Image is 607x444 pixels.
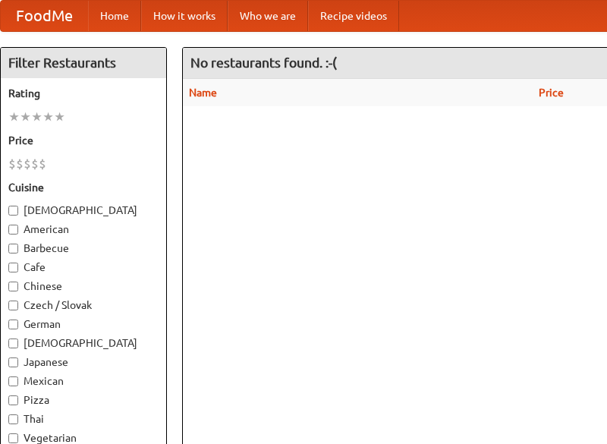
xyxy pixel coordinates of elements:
li: $ [31,156,39,172]
input: Czech / Slovak [8,301,18,310]
input: Thai [8,414,18,424]
label: Japanese [8,354,159,370]
label: [DEMOGRAPHIC_DATA] [8,203,159,218]
input: Barbecue [8,244,18,253]
input: German [8,320,18,329]
a: Name [189,87,217,99]
label: Pizza [8,392,159,408]
li: ★ [42,109,54,125]
li: ★ [8,109,20,125]
a: Recipe videos [308,1,399,31]
h5: Rating [8,86,159,101]
input: Cafe [8,263,18,272]
input: Vegetarian [8,433,18,443]
label: [DEMOGRAPHIC_DATA] [8,335,159,351]
ng-pluralize: No restaurants found. :-( [190,55,337,70]
label: German [8,316,159,332]
li: $ [8,156,16,172]
a: How it works [141,1,228,31]
li: ★ [54,109,65,125]
label: Czech / Slovak [8,298,159,313]
li: $ [16,156,24,172]
label: American [8,222,159,237]
label: Barbecue [8,241,159,256]
a: FoodMe [1,1,88,31]
li: $ [39,156,46,172]
a: Price [539,87,564,99]
label: Mexican [8,373,159,389]
input: Mexican [8,376,18,386]
input: Chinese [8,282,18,291]
li: ★ [31,109,42,125]
input: [DEMOGRAPHIC_DATA] [8,339,18,348]
li: ★ [20,109,31,125]
h5: Price [8,133,159,148]
label: Chinese [8,279,159,294]
input: American [8,225,18,235]
label: Cafe [8,260,159,275]
li: $ [24,156,31,172]
h5: Cuisine [8,180,159,195]
label: Thai [8,411,159,427]
input: Japanese [8,357,18,367]
input: Pizza [8,395,18,405]
a: Home [88,1,141,31]
input: [DEMOGRAPHIC_DATA] [8,206,18,216]
h4: Filter Restaurants [1,48,166,78]
a: Who we are [228,1,308,31]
